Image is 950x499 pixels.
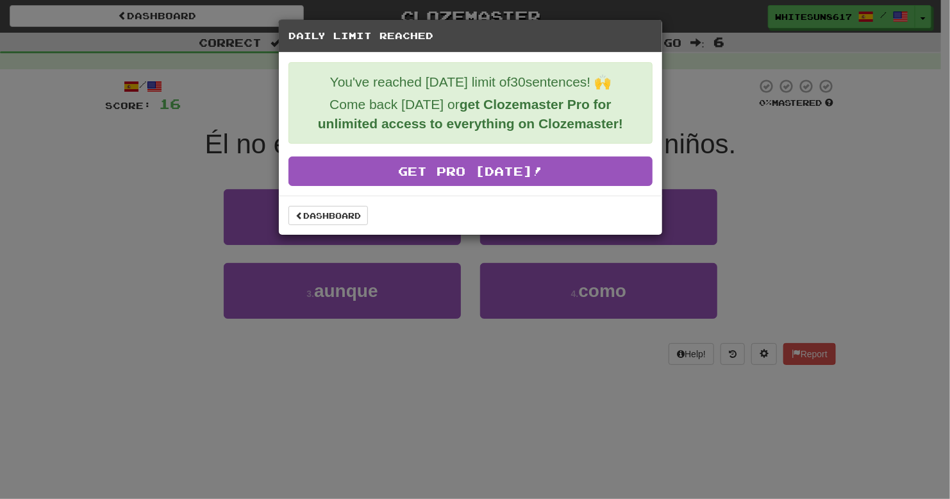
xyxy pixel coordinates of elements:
[288,156,653,186] a: Get Pro [DATE]!
[299,72,642,92] p: You've reached [DATE] limit of 30 sentences! 🙌
[288,206,368,225] a: Dashboard
[318,97,623,131] strong: get Clozemaster Pro for unlimited access to everything on Clozemaster!
[288,30,653,42] h5: Daily Limit Reached
[299,95,642,133] p: Come back [DATE] or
